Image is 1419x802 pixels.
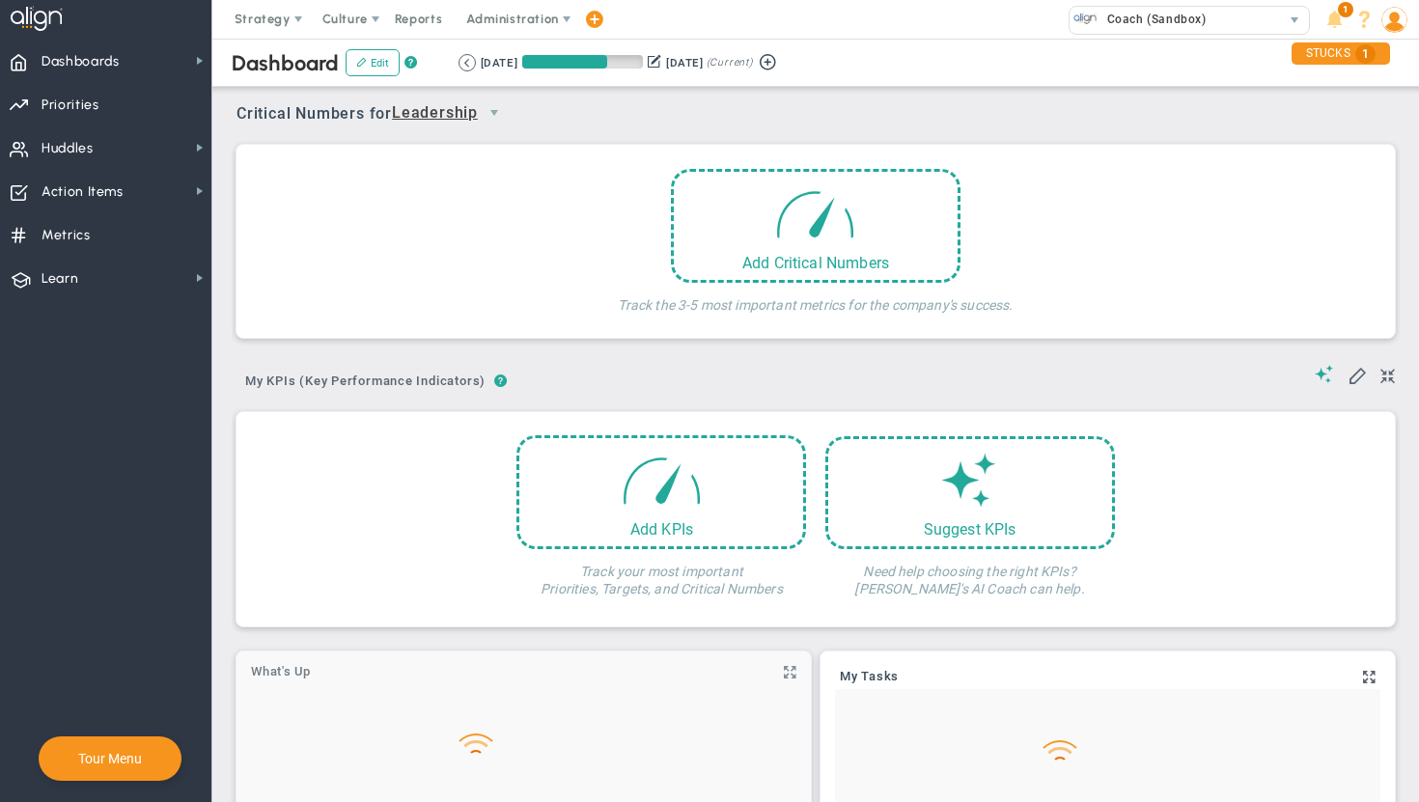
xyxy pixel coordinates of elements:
[346,49,400,76] button: Edit
[478,97,511,129] span: select
[232,50,339,76] span: Dashboard
[1348,365,1367,384] span: Edit My KPIs
[42,128,94,169] span: Huddles
[1355,44,1376,64] span: 1
[1281,7,1309,34] span: select
[392,101,478,125] span: Leadership
[1098,7,1207,32] span: Coach (Sandbox)
[840,670,899,685] a: My Tasks
[236,366,494,397] span: My KPIs (Key Performance Indicators)
[72,750,148,767] button: Tour Menu
[828,520,1112,539] div: Suggest KPIs
[42,85,99,125] span: Priorities
[459,54,476,71] button: Go to previous period
[322,12,368,26] span: Culture
[42,259,78,299] span: Learn
[825,549,1115,597] h4: Need help choosing the right KPIs? [PERSON_NAME]'s AI Coach can help.
[236,366,494,400] button: My KPIs (Key Performance Indicators)
[42,41,120,82] span: Dashboards
[840,670,899,683] span: My Tasks
[1292,42,1390,65] div: STUCKS
[1338,2,1353,17] span: 1
[481,54,517,71] div: [DATE]
[618,283,1013,314] h4: Track the 3-5 most important metrics for the company's success.
[674,254,958,272] div: Add Critical Numbers
[522,55,643,69] div: Period Progress: 70% Day 63 of 90 with 27 remaining.
[236,97,515,132] span: Critical Numbers for
[235,12,291,26] span: Strategy
[1381,7,1407,33] img: 210559.Person.photo
[666,54,703,71] div: [DATE]
[519,520,803,539] div: Add KPIs
[516,549,806,597] h4: Track your most important Priorities, Targets, and Critical Numbers
[42,215,91,256] span: Metrics
[466,12,558,26] span: Administration
[707,54,753,71] span: (Current)
[1073,7,1098,31] img: 33663.Company.photo
[1315,365,1334,383] span: Suggestions (AI Feature)
[42,172,124,212] span: Action Items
